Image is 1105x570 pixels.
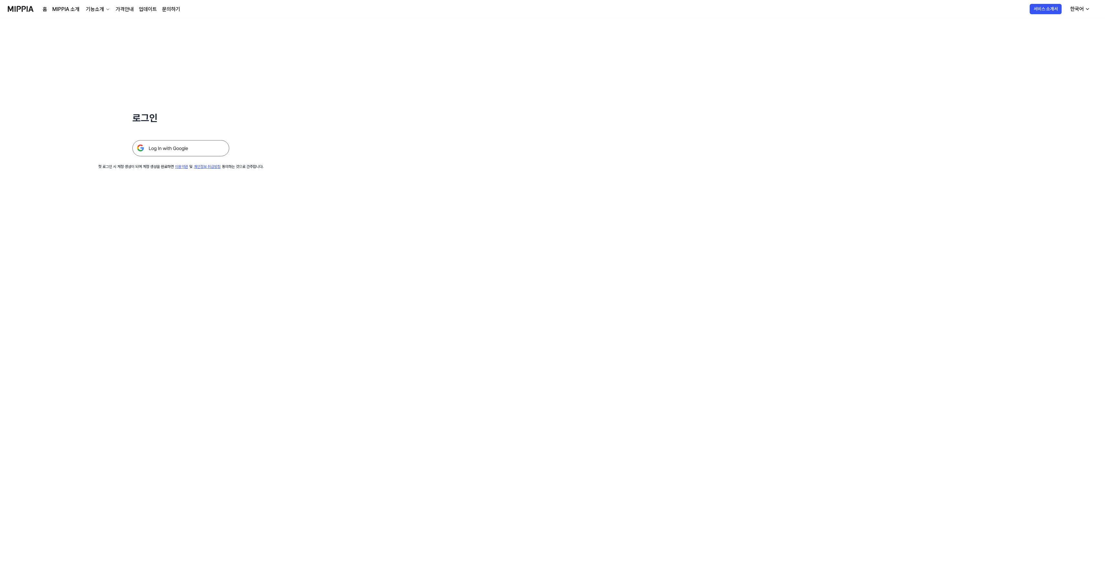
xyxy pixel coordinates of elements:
a: MIPPIA 소개 [52,5,79,13]
a: 문의하기 [162,5,180,13]
a: 업데이트 [139,5,157,13]
button: 서비스 소개서 [1030,4,1062,14]
a: 홈 [43,5,47,13]
button: 기능소개 [85,5,110,13]
img: 구글 로그인 버튼 [132,140,229,156]
div: 첫 로그인 시 계정 생성이 되며 계정 생성을 완료하면 및 동의하는 것으로 간주합니다. [98,164,263,170]
div: 기능소개 [85,5,105,13]
a: 가격안내 [116,5,134,13]
a: 개인정보 취급방침 [194,164,221,169]
h1: 로그인 [132,111,229,125]
button: 한국어 [1065,3,1094,16]
a: 이용약관 [175,164,188,169]
div: 한국어 [1069,5,1085,13]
